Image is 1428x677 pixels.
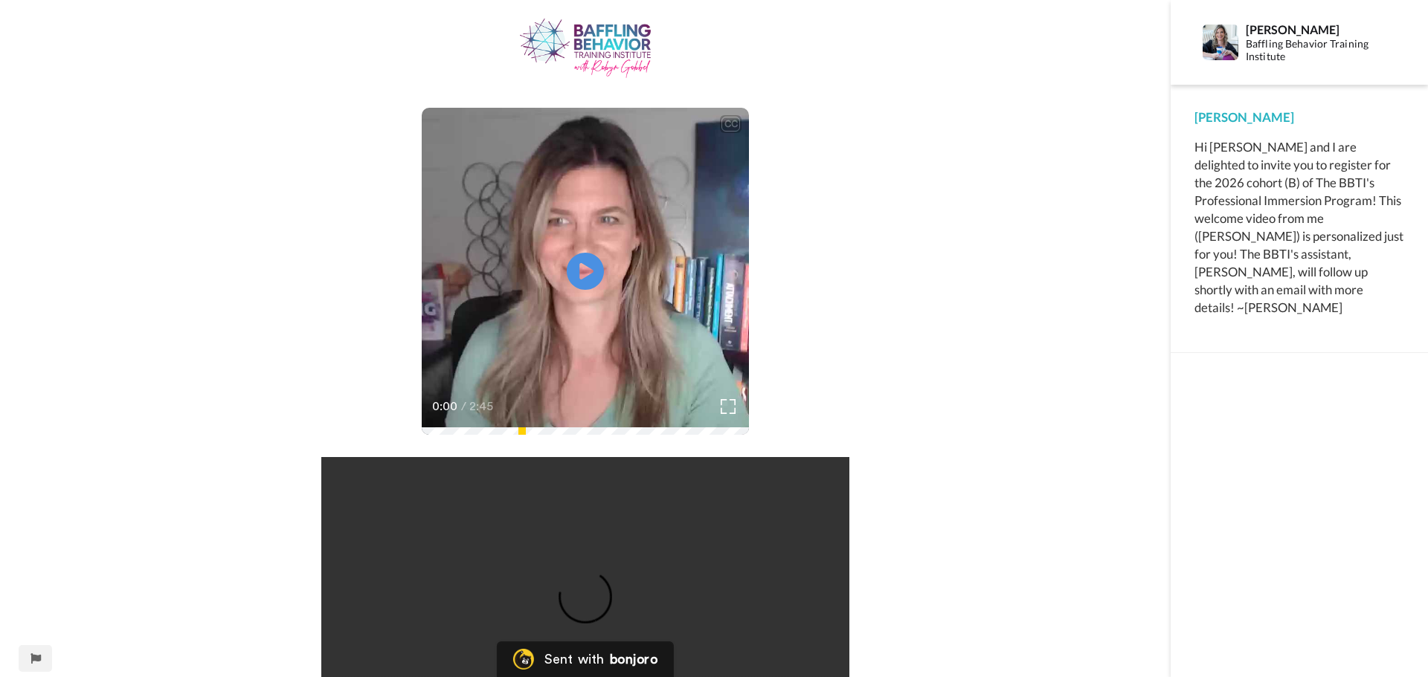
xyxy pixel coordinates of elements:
[1246,22,1403,36] div: [PERSON_NAME]
[721,399,736,414] img: Full screen
[497,641,674,677] a: Bonjoro LogoSent withbonjoro
[1246,38,1403,63] div: Baffling Behavior Training Institute
[1203,25,1238,60] img: Profile Image
[721,117,740,132] div: CC
[469,398,495,415] span: 2:45
[520,19,650,78] img: 7450971c-b97b-4758-b365-8f7448f75a34
[513,649,534,670] img: Bonjoro Logo
[1194,108,1404,126] div: [PERSON_NAME]
[461,398,466,415] span: /
[432,398,458,415] span: 0:00
[544,652,604,666] div: Sent with
[610,652,657,666] div: bonjoro
[1194,138,1404,317] div: Hi [PERSON_NAME] and I are delighted to invite you to register for the 2026 cohort (B) of The BBT...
